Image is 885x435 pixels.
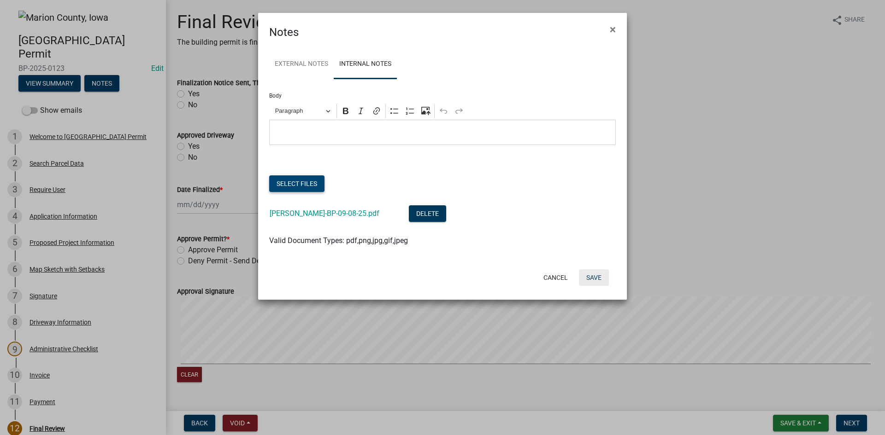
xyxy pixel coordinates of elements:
[334,50,397,79] a: Internal Notes
[579,269,609,286] button: Save
[409,210,446,219] wm-modal-confirm: Delete Document
[269,102,616,120] div: Editor toolbar
[409,205,446,222] button: Delete
[269,93,282,99] label: Body
[269,50,334,79] a: External Notes
[602,17,623,42] button: Close
[269,24,299,41] h4: Notes
[271,104,335,118] button: Paragraph, Heading
[269,236,408,245] span: Valid Document Types: pdf,png,jpg,gif,jpeg
[269,120,616,145] div: Editor editing area: main. Press Alt+0 for help.
[610,23,616,36] span: ×
[269,175,324,192] button: Select files
[270,209,379,218] a: [PERSON_NAME]-BP-09-08-25.pdf
[536,269,575,286] button: Cancel
[275,105,323,116] span: Paragraph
